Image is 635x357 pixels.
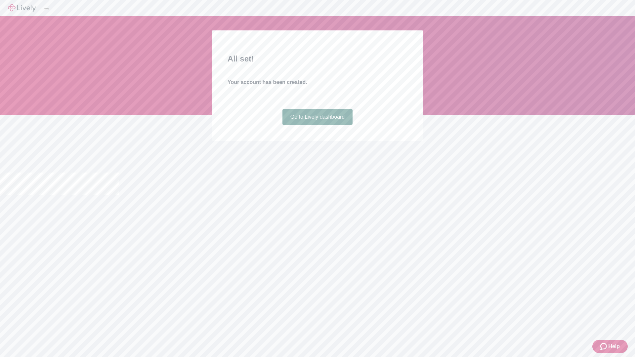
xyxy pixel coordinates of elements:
[282,109,353,125] a: Go to Lively dashboard
[44,8,49,10] button: Log out
[608,342,620,350] span: Help
[600,342,608,350] svg: Zendesk support icon
[8,4,36,12] img: Lively
[228,53,407,65] h2: All set!
[228,78,407,86] h4: Your account has been created.
[592,340,628,353] button: Zendesk support iconHelp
